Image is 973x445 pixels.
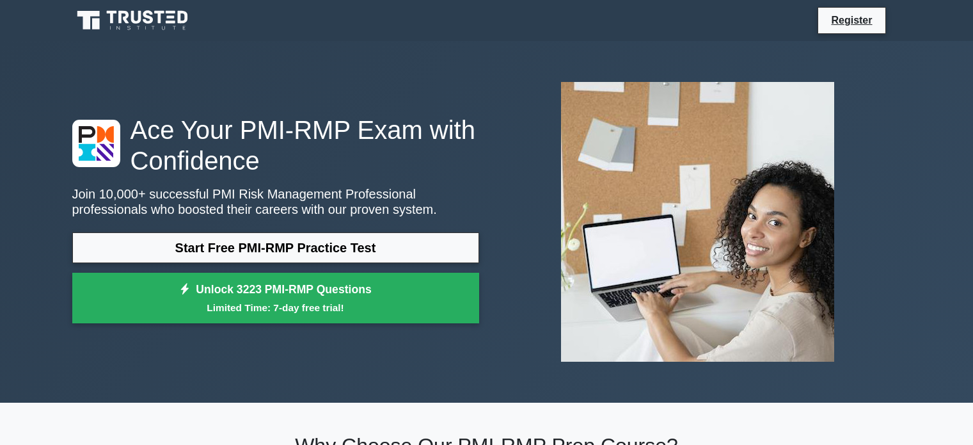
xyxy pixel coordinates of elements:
[72,186,479,217] p: Join 10,000+ successful PMI Risk Management Professional professionals who boosted their careers ...
[72,273,479,324] a: Unlock 3223 PMI-RMP QuestionsLimited Time: 7-day free trial!
[72,115,479,176] h1: Ace Your PMI-RMP Exam with Confidence
[88,300,463,315] small: Limited Time: 7-day free trial!
[823,12,880,28] a: Register
[72,232,479,263] a: Start Free PMI-RMP Practice Test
